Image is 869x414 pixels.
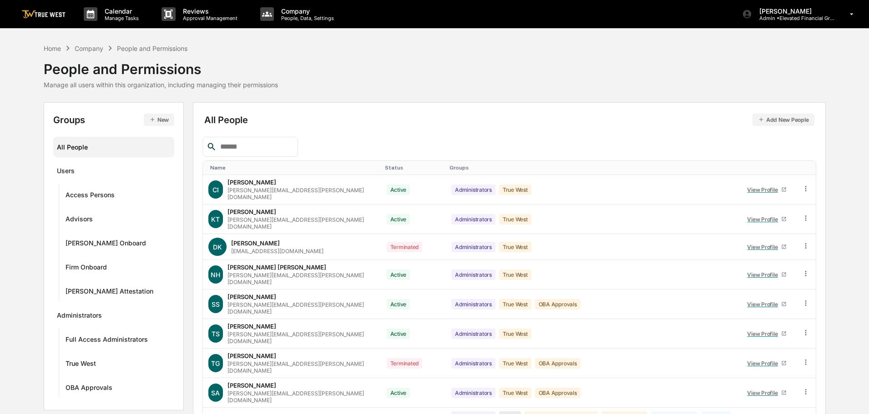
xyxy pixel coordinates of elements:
div: True West [499,214,531,224]
div: Active [387,269,410,280]
div: Administrators [451,214,495,224]
a: View Profile [743,268,791,282]
div: True West [499,242,531,252]
div: [EMAIL_ADDRESS][DOMAIN_NAME] [231,248,323,254]
a: View Profile [743,297,791,311]
div: Users [57,167,75,178]
div: [PERSON_NAME] [231,239,280,247]
div: View Profile [747,186,781,193]
div: Toggle SortBy [385,165,443,171]
button: New [144,114,174,126]
div: View Profile [747,301,781,308]
div: [PERSON_NAME][EMAIL_ADDRESS][PERSON_NAME][DOMAIN_NAME] [227,216,375,230]
span: TG [211,359,220,367]
p: Approval Management [176,15,242,21]
div: Active [387,329,410,339]
div: [PERSON_NAME][EMAIL_ADDRESS][PERSON_NAME][DOMAIN_NAME] [227,390,375,404]
a: View Profile [743,212,791,226]
div: OBA Approvals [535,388,581,398]
div: Terminated [387,358,423,369]
a: View Profile [743,386,791,400]
div: [PERSON_NAME] Attestation [66,287,153,298]
img: logo [22,10,66,19]
div: Company [75,45,103,52]
div: Active [387,214,410,224]
div: [PERSON_NAME][EMAIL_ADDRESS][PERSON_NAME][DOMAIN_NAME] [227,187,375,200]
div: Firm Onboard [66,263,107,274]
a: View Profile [743,356,791,370]
div: Toggle SortBy [450,165,734,171]
a: View Profile [743,327,791,341]
div: Active [387,185,410,195]
p: Reviews [176,7,242,15]
div: [PERSON_NAME] [227,179,276,186]
div: [PERSON_NAME] Onboard [66,239,146,250]
div: [PERSON_NAME][EMAIL_ADDRESS][PERSON_NAME][DOMAIN_NAME] [227,272,375,285]
div: View Profile [747,389,781,396]
div: Active [387,388,410,398]
div: Administrators [451,388,495,398]
div: Advisors [66,215,93,226]
div: View Profile [747,216,781,223]
p: Calendar [97,7,143,15]
div: [PERSON_NAME] [227,208,276,215]
div: OBA Approvals [535,358,581,369]
div: Toggle SortBy [742,165,793,171]
div: True West [66,359,96,370]
div: View Profile [747,244,781,250]
div: Full Access Administrators [66,335,148,346]
div: View Profile [747,360,781,367]
div: People and Permissions [117,45,187,52]
p: People, Data, Settings [274,15,339,21]
div: Administrators [451,329,495,339]
a: View Profile [743,240,791,254]
div: People and Permissions [44,54,278,77]
button: Add New People [753,114,814,126]
div: [PERSON_NAME][EMAIL_ADDRESS][PERSON_NAME][DOMAIN_NAME] [227,331,375,344]
iframe: Open customer support [840,384,864,409]
div: Access Persons [66,191,115,202]
div: Active [387,299,410,309]
div: View Profile [747,271,781,278]
div: Terminated [387,242,423,252]
div: Administrators [57,311,102,322]
div: Administrators [451,242,495,252]
a: View Profile [743,183,791,197]
div: OBA Approvals [535,299,581,309]
div: [PERSON_NAME] [227,352,276,359]
p: Admin • Elevated Financial Group [752,15,837,21]
div: Administrators [451,185,495,195]
div: Administrators [451,269,495,280]
p: [PERSON_NAME] [752,7,837,15]
span: NH [211,271,220,279]
div: Groups [53,114,175,126]
div: True West [499,185,531,195]
span: SA [211,389,220,397]
span: TS [212,330,220,338]
span: SS [212,300,220,308]
div: All People [204,114,814,126]
div: Toggle SortBy [210,165,378,171]
div: View Profile [747,330,781,337]
div: Administrators [451,358,495,369]
div: True West [499,358,531,369]
div: [PERSON_NAME] [227,293,276,300]
div: True West [499,299,531,309]
div: True West [499,329,531,339]
div: [PERSON_NAME] [227,382,276,389]
p: Manage Tasks [97,15,143,21]
p: Company [274,7,339,15]
div: Administrators [451,299,495,309]
span: DK [213,243,222,251]
div: True West [499,388,531,398]
span: KT [211,215,220,223]
div: [PERSON_NAME][EMAIL_ADDRESS][PERSON_NAME][DOMAIN_NAME] [227,301,375,315]
div: [PERSON_NAME] [227,323,276,330]
div: Toggle SortBy [803,165,812,171]
div: True West [499,269,531,280]
div: OBA Approvals [66,384,112,394]
div: Manage all users within this organization, including managing their permissions [44,81,278,89]
span: CI [212,186,219,194]
div: [PERSON_NAME] [PERSON_NAME] [227,264,326,271]
div: [PERSON_NAME][EMAIL_ADDRESS][PERSON_NAME][DOMAIN_NAME] [227,360,375,374]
